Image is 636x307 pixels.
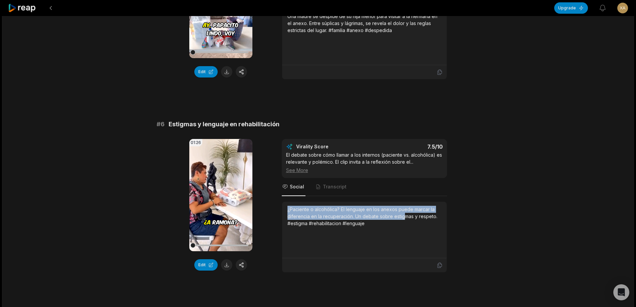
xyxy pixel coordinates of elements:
[286,151,443,174] div: El debate sobre cómo llamar a los internos (paciente vs. alcohólica) es relevante y polémico. El ...
[371,143,443,150] div: 7.5 /10
[613,284,629,300] div: Open Intercom Messenger
[287,206,441,227] div: ¿Paciente o alcohólica? El lenguaje en los anexos puede marcar la diferencia en la recuperación. ...
[194,259,218,271] button: Edit
[296,143,368,150] div: Virality Score
[323,183,347,190] span: Transcript
[290,183,304,190] span: Social
[169,120,279,129] span: Estigmas y lenguaje en rehabilitación
[287,13,441,34] div: Una madre se despide de su hija menor para visitar a la hermana en el anexo. Entre súplicas y lág...
[554,2,588,14] button: Upgrade
[189,139,252,251] video: Your browser does not support mp4 format.
[157,120,165,129] span: # 6
[286,167,443,174] div: See More
[194,66,218,78] button: Edit
[282,178,447,196] nav: Tabs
